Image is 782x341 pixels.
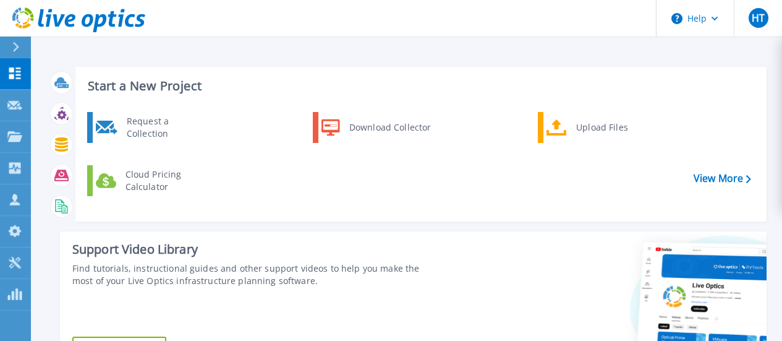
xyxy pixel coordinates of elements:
div: Upload Files [570,115,661,140]
div: Support Video Library [72,241,440,257]
a: Request a Collection [87,112,214,143]
div: Request a Collection [121,115,211,140]
a: Download Collector [313,112,440,143]
span: HT [752,13,765,23]
h3: Start a New Project [88,79,750,93]
a: Upload Files [538,112,665,143]
div: Download Collector [343,115,436,140]
div: Find tutorials, instructional guides and other support videos to help you make the most of your L... [72,262,440,287]
a: View More [694,173,751,184]
div: Cloud Pricing Calculator [119,168,211,193]
a: Cloud Pricing Calculator [87,165,214,196]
